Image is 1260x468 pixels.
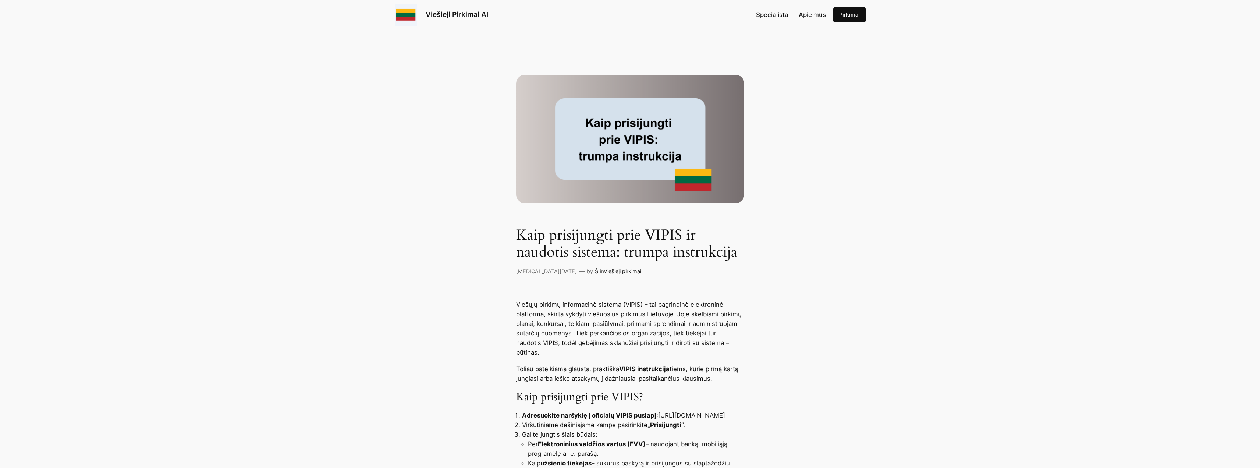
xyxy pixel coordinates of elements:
[516,364,744,383] p: Toliau pateikiama glausta, praktiška tiems, kurie pirmą kartą jungiasi arba ieško atsakymų į dažn...
[756,10,790,20] a: Specialistai
[395,4,417,26] img: Viešieji pirkimai logo
[756,10,826,20] nav: Navigation
[799,11,826,18] span: Apie mus
[528,458,744,468] li: Kaip – sukurus paskyrą ir prisijungus su slaptažodžiu.
[516,300,744,357] p: Viešųjų pirkimų informacinė sistema (VIPIS) – tai pagrindinė elektroninė platforma, skirta vykdyt...
[604,268,641,274] a: Viešieji pirkimai
[522,420,744,430] li: Viršutiniame dešiniajame kampe pasirinkite .
[833,7,866,22] a: Pirkimai
[619,365,670,373] strong: VIPIS instrukcija
[595,268,598,274] a: Š
[538,440,646,448] strong: Elektroninius valdžios vartus (EVV)
[600,268,604,274] span: in
[522,412,656,419] strong: Adresuokite naršyklę į oficialų VIPIS puslapį
[516,227,744,261] h1: Kaip prisijungti prie VIPIS ir naudotis sistema: trumpa instrukcija
[426,10,488,19] a: Viešieji Pirkimai AI
[522,411,744,420] li: :
[522,430,744,468] li: Galite jungtis šiais būdais:
[516,391,744,404] h3: Kaip prisijungti prie VIPIS?
[799,10,826,20] a: Apie mus
[579,267,585,276] p: —
[658,412,725,419] a: [URL][DOMAIN_NAME]
[528,439,744,458] li: Per – naudojant banką, mobiliąją programėlę ar e. parašą.
[587,267,593,275] p: by
[516,268,577,274] a: [MEDICAL_DATA][DATE]
[540,460,592,467] strong: užsienio tiekėjas
[647,421,684,429] strong: „Prisijungti“
[756,11,790,18] span: Specialistai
